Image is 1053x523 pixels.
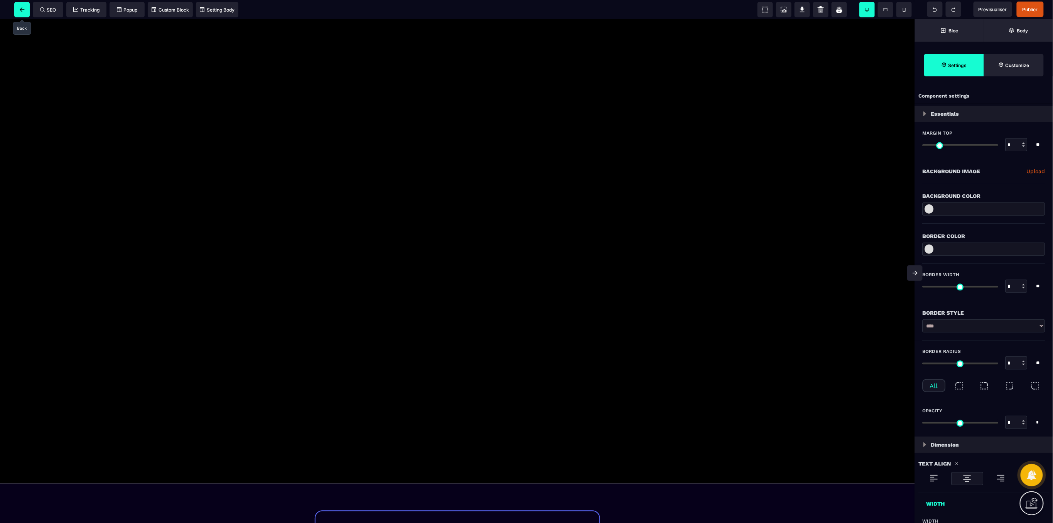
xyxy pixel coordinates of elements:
span: Border Width [923,272,960,278]
strong: Settings [948,62,967,68]
span: SEO [40,7,56,13]
div: Background Color [923,191,1045,201]
span: Open Layer Manager [984,19,1053,42]
span: Custom Block [152,7,189,13]
span: Previsualiser [979,7,1007,12]
img: loading [955,462,959,466]
div: Width [919,495,1049,508]
span: Opacity [923,408,943,414]
span: Preview [974,2,1012,17]
img: top-left-radius.822a4e29.svg [955,381,964,391]
img: loading [923,111,926,116]
img: loading [963,474,972,483]
p: Dimension [931,440,959,449]
span: Margin Top [923,130,953,136]
strong: Body [1017,28,1028,34]
strong: Customize [1006,62,1029,68]
span: View components [758,2,773,17]
span: Screenshot [776,2,791,17]
p: Essentials [931,109,959,118]
span: Setting Body [200,7,235,13]
p: Text Align [919,459,951,468]
div: Border Style [923,308,1045,317]
img: bottom-left-radius.301b1bf6.svg [1031,381,1040,391]
span: Border Radius [923,348,961,354]
span: Open Style Manager [984,54,1044,76]
img: bottom-right-radius.9d9d0345.svg [1005,381,1015,391]
p: Background Image [923,167,980,176]
img: loading [923,442,926,447]
img: top-right-radius.9e58d49b.svg [980,381,989,391]
span: Open Blocks [915,19,984,42]
strong: Bloc [949,28,958,34]
span: Tracking [73,7,100,13]
img: loading [996,474,1006,483]
div: Border Color [923,231,1045,241]
a: Upload [1027,167,1045,176]
div: Component settings [915,89,1053,104]
span: Publier [1023,7,1038,12]
img: loading [930,474,939,483]
span: Settings [924,54,984,76]
span: Popup [117,7,138,13]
